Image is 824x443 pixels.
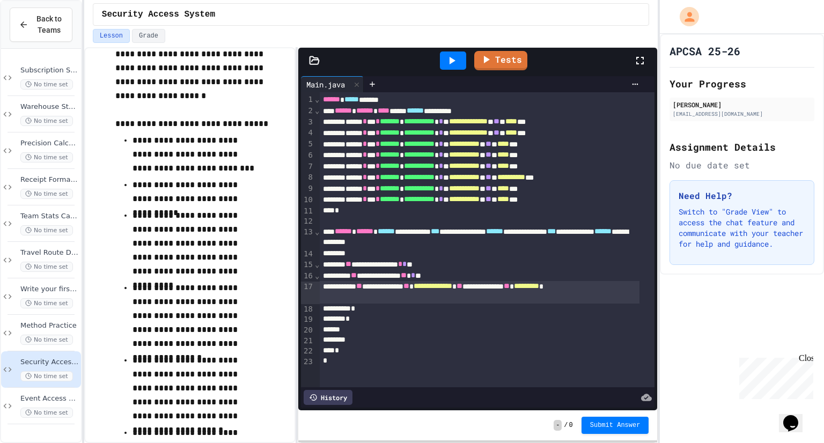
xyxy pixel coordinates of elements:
div: 21 [301,336,314,346]
span: No time set [20,408,73,418]
span: Fold line [314,95,320,104]
button: Lesson [93,29,130,43]
div: 22 [301,346,314,357]
span: No time set [20,116,73,126]
div: 9 [301,183,314,195]
h3: Need Help? [679,189,805,202]
span: Event Access Controller [20,394,79,403]
div: 15 [301,260,314,271]
div: My Account [668,4,702,29]
div: 12 [301,216,314,227]
div: 17 [301,282,314,304]
span: 0 [569,421,573,430]
div: 4 [301,128,314,139]
div: No due date set [669,159,814,172]
span: Team Stats Calculator [20,212,79,221]
span: Method Practice [20,321,79,330]
span: Precision Calculator System [20,139,79,148]
span: Write your first program in [GEOGRAPHIC_DATA]. [20,285,79,294]
span: No time set [20,335,73,345]
div: [EMAIL_ADDRESS][DOMAIN_NAME] [673,110,811,118]
span: Fold line [314,271,320,280]
p: Switch to "Grade View" to access the chat feature and communicate with your teacher for help and ... [679,206,805,249]
div: [PERSON_NAME] [673,100,811,109]
iframe: chat widget [735,353,813,399]
button: Submit Answer [582,417,649,434]
div: 16 [301,271,314,282]
span: Subscription Service Validator [20,66,79,75]
span: No time set [20,262,73,272]
span: Warehouse Stock Calculator [20,102,79,112]
span: Fold line [314,106,320,115]
span: No time set [20,225,73,235]
span: - [554,420,562,431]
h2: Your Progress [669,76,814,91]
span: Security Access System [102,8,215,21]
div: 19 [301,314,314,325]
div: 14 [301,249,314,260]
div: 10 [301,195,314,206]
span: Fold line [314,260,320,269]
div: 18 [301,304,314,315]
span: No time set [20,189,73,199]
span: No time set [20,298,73,308]
div: 8 [301,172,314,183]
span: No time set [20,371,73,381]
div: Main.java [301,79,350,90]
span: No time set [20,152,73,163]
span: No time set [20,79,73,90]
span: Receipt Formatter [20,175,79,184]
div: Chat with us now!Close [4,4,74,68]
span: Back to Teams [35,13,63,36]
span: Travel Route Debugger [20,248,79,257]
div: 6 [301,150,314,161]
div: History [304,390,352,405]
div: 3 [301,117,314,128]
div: 20 [301,325,314,336]
div: Main.java [301,76,364,92]
div: 11 [301,206,314,217]
h2: Assignment Details [669,139,814,154]
button: Grade [132,29,165,43]
div: 23 [301,357,314,367]
div: 5 [301,139,314,150]
button: Back to Teams [10,8,72,42]
a: Tests [474,51,527,70]
div: 1 [301,94,314,106]
div: 7 [301,161,314,173]
span: Submit Answer [590,421,641,430]
div: 13 [301,227,314,249]
iframe: chat widget [779,400,813,432]
span: / [564,421,568,430]
div: 2 [301,106,314,117]
span: Fold line [314,227,320,236]
span: Security Access System [20,358,79,367]
h1: APCSA 25-26 [669,43,740,58]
